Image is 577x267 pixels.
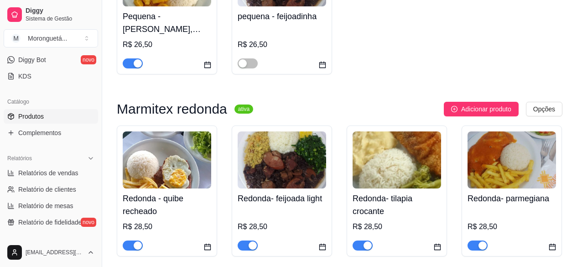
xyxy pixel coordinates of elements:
[204,243,211,251] span: calendar
[18,112,44,121] span: Produtos
[526,102,562,116] button: Opções
[4,215,98,230] a: Relatório de fidelidadenovo
[18,128,61,137] span: Complementos
[4,52,98,67] a: Diggy Botnovo
[18,185,76,194] span: Relatório de clientes
[353,221,441,232] div: R$ 28,50
[4,241,98,263] button: [EMAIL_ADDRESS][DOMAIN_NAME]
[238,131,326,188] img: product-image
[18,55,46,64] span: Diggy Bot
[123,192,211,218] h4: Redonda - quibe recheado
[18,201,73,210] span: Relatório de mesas
[451,106,457,112] span: plus-circle
[26,7,94,15] span: Diggy
[468,192,556,205] h4: Redonda- parmegiana
[123,10,211,36] h4: Pequena - [PERSON_NAME], [PERSON_NAME] ou Linguicinha de Dumont (Escolha 1 opção)
[461,104,511,114] span: Adicionar produto
[4,109,98,124] a: Produtos
[28,34,67,43] div: Moronguetá ...
[18,168,78,178] span: Relatórios de vendas
[11,34,21,43] span: M
[238,10,326,23] h4: pequena - feijoadinha
[4,69,98,84] a: KDS
[468,131,556,188] img: product-image
[238,39,326,50] div: R$ 26,50
[238,192,326,205] h4: Redonda- feijoada light
[549,243,556,251] span: calendar
[26,15,94,22] span: Sistema de Gestão
[468,221,556,232] div: R$ 28,50
[353,192,441,218] h4: Redonda- tilapia crocante
[4,4,98,26] a: DiggySistema de Gestão
[434,243,441,251] span: calendar
[319,243,326,251] span: calendar
[4,29,98,47] button: Select a team
[18,218,82,227] span: Relatório de fidelidade
[4,199,98,213] a: Relatório de mesas
[444,102,519,116] button: Adicionar produto
[238,221,326,232] div: R$ 28,50
[123,39,211,50] div: R$ 26,50
[26,249,83,256] span: [EMAIL_ADDRESS][DOMAIN_NAME]
[4,94,98,109] div: Catálogo
[123,131,211,188] img: product-image
[123,221,211,232] div: R$ 28,50
[7,155,32,162] span: Relatórios
[4,126,98,140] a: Complementos
[234,105,253,114] sup: ativa
[353,131,441,188] img: product-image
[533,104,555,114] span: Opções
[4,182,98,197] a: Relatório de clientes
[204,61,211,68] span: calendar
[18,72,31,81] span: KDS
[4,166,98,180] a: Relatórios de vendas
[117,104,227,115] h3: Marmitex redonda
[319,61,326,68] span: calendar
